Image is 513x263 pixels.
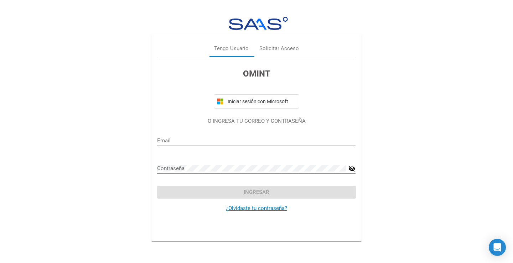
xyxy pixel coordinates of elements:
[157,186,356,199] button: Ingresar
[244,189,269,195] span: Ingresar
[226,99,296,104] span: Iniciar sesión con Microsoft
[214,94,299,109] button: Iniciar sesión con Microsoft
[214,44,249,53] div: Tengo Usuario
[157,67,356,80] h3: OMINT
[157,117,356,125] p: O INGRESÁ TU CORREO Y CONTRASEÑA
[259,44,299,53] div: Solicitar Acceso
[489,239,506,256] div: Open Intercom Messenger
[348,164,356,173] mat-icon: visibility_off
[226,205,287,211] a: ¿Olvidaste tu contraseña?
